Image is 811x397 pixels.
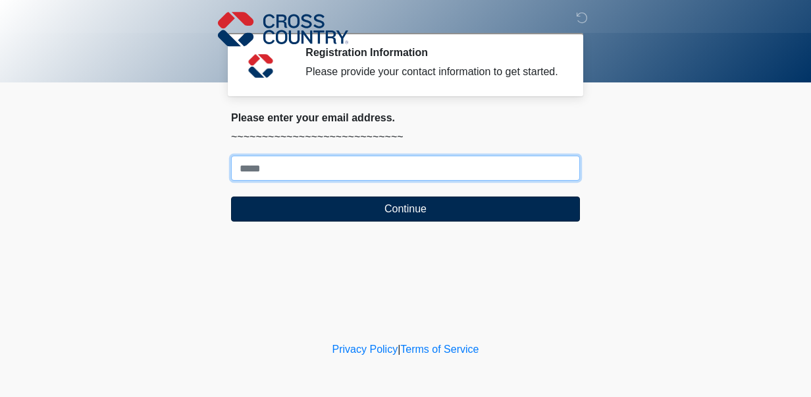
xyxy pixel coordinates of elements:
img: Cross Country Logo [218,10,348,48]
a: | [398,344,400,355]
div: Please provide your contact information to get started. [305,64,560,80]
button: Continue [231,197,580,222]
img: Agent Avatar [241,46,280,86]
a: Privacy Policy [332,344,398,355]
h2: Please enter your email address. [231,111,580,124]
a: Terms of Service [400,344,479,355]
p: ~~~~~~~~~~~~~~~~~~~~~~~~~~~~ [231,129,580,145]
